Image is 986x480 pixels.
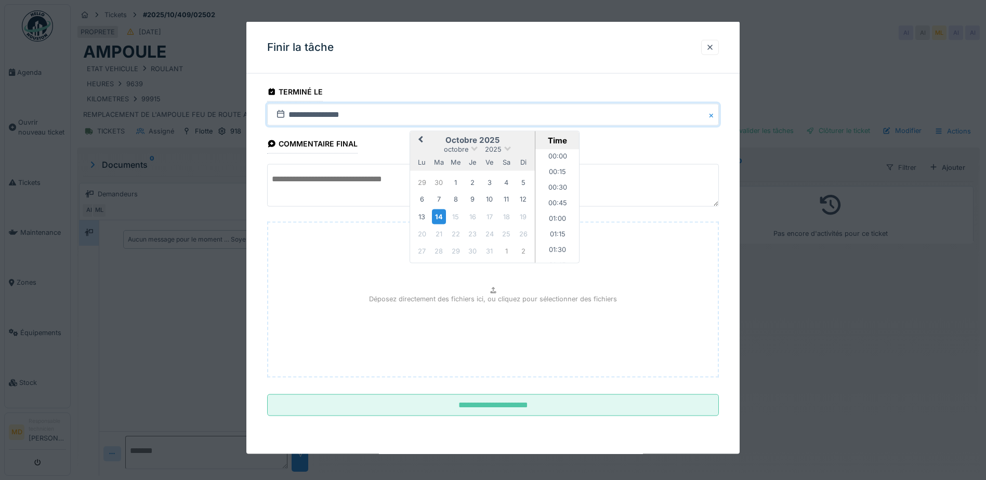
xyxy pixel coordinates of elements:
div: samedi [499,155,514,169]
div: Choose lundi 29 septembre 2025 [415,175,429,189]
div: Choose jeudi 2 octobre 2025 [466,175,480,189]
div: Not available dimanche 19 octobre 2025 [516,209,530,223]
span: octobre [444,145,468,153]
div: Not available lundi 20 octobre 2025 [415,227,429,241]
div: Terminé le [267,84,323,102]
h2: octobre 2025 [410,136,535,145]
div: Not available mardi 28 octobre 2025 [432,244,446,258]
div: Not available lundi 27 octobre 2025 [415,244,429,258]
div: mardi [432,155,446,169]
li: 01:15 [535,228,580,243]
div: Not available mardi 21 octobre 2025 [432,227,446,241]
li: 00:45 [535,196,580,212]
p: Déposez directement des fichiers ici, ou cliquez pour sélectionner des fichiers [369,294,617,304]
div: Choose mardi 14 octobre 2025 [432,209,446,224]
div: Not available jeudi 23 octobre 2025 [466,227,480,241]
ul: Time [535,150,580,263]
div: dimanche [516,155,530,169]
div: Commentaire final [267,136,358,154]
div: Not available jeudi 30 octobre 2025 [466,244,480,258]
div: jeudi [466,155,480,169]
div: Not available samedi 18 octobre 2025 [499,209,514,223]
div: Choose vendredi 10 octobre 2025 [482,192,496,206]
div: Choose mardi 7 octobre 2025 [432,192,446,206]
div: Not available samedi 1 novembre 2025 [499,244,514,258]
li: 00:30 [535,181,580,196]
button: Close [707,104,719,126]
div: vendredi [482,155,496,169]
div: lundi [415,155,429,169]
div: Choose samedi 4 octobre 2025 [499,175,514,189]
div: Choose dimanche 12 octobre 2025 [516,192,530,206]
div: mercredi [449,155,463,169]
h3: Finir la tâche [267,41,334,54]
li: 01:30 [535,243,580,259]
div: Not available samedi 25 octobre 2025 [499,227,514,241]
li: 01:00 [535,212,580,228]
button: Previous Month [411,132,428,149]
li: 00:00 [535,150,580,165]
div: Not available mercredi 29 octobre 2025 [449,244,463,258]
div: Not available dimanche 26 octobre 2025 [516,227,530,241]
div: Not available mercredi 22 octobre 2025 [449,227,463,241]
div: Not available mercredi 15 octobre 2025 [449,209,463,223]
div: Choose mardi 30 septembre 2025 [432,175,446,189]
div: Choose lundi 6 octobre 2025 [415,192,429,206]
li: 00:15 [535,165,580,181]
div: Choose mercredi 1 octobre 2025 [449,175,463,189]
div: Not available dimanche 2 novembre 2025 [516,244,530,258]
div: Choose samedi 11 octobre 2025 [499,192,514,206]
div: Not available vendredi 24 octobre 2025 [482,227,496,241]
div: Choose mercredi 8 octobre 2025 [449,192,463,206]
div: Choose dimanche 5 octobre 2025 [516,175,530,189]
div: Not available jeudi 16 octobre 2025 [466,209,480,223]
div: Month octobre, 2025 [414,174,532,259]
div: Not available vendredi 31 octobre 2025 [482,244,496,258]
div: Choose jeudi 9 octobre 2025 [466,192,480,206]
div: Not available vendredi 17 octobre 2025 [482,209,496,223]
div: Choose lundi 13 octobre 2025 [415,209,429,223]
span: 2025 [485,145,502,153]
li: 01:45 [535,259,580,274]
div: Choose vendredi 3 octobre 2025 [482,175,496,189]
div: Time [538,136,576,145]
